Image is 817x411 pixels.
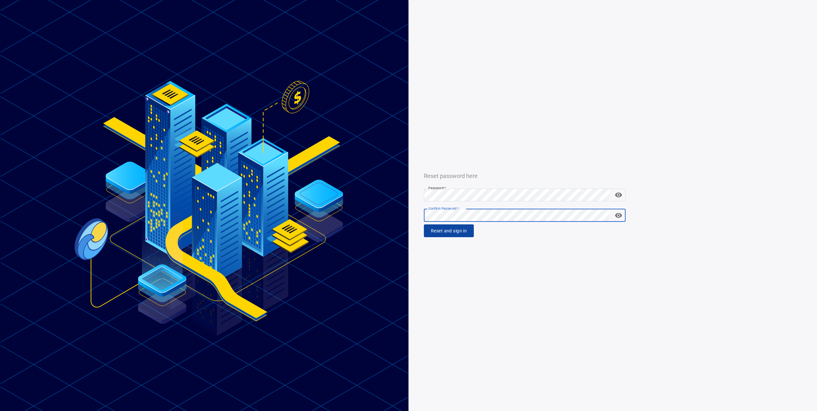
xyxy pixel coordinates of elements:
span: Reset password here [424,173,478,179]
label: Confirm Password [428,206,459,211]
button: Reset and sign in [424,224,474,238]
button: toggle password visibility [612,209,625,222]
label: Password [428,186,446,190]
span: Reset and sign in [431,227,467,235]
button: toggle password visibility [612,189,625,201]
